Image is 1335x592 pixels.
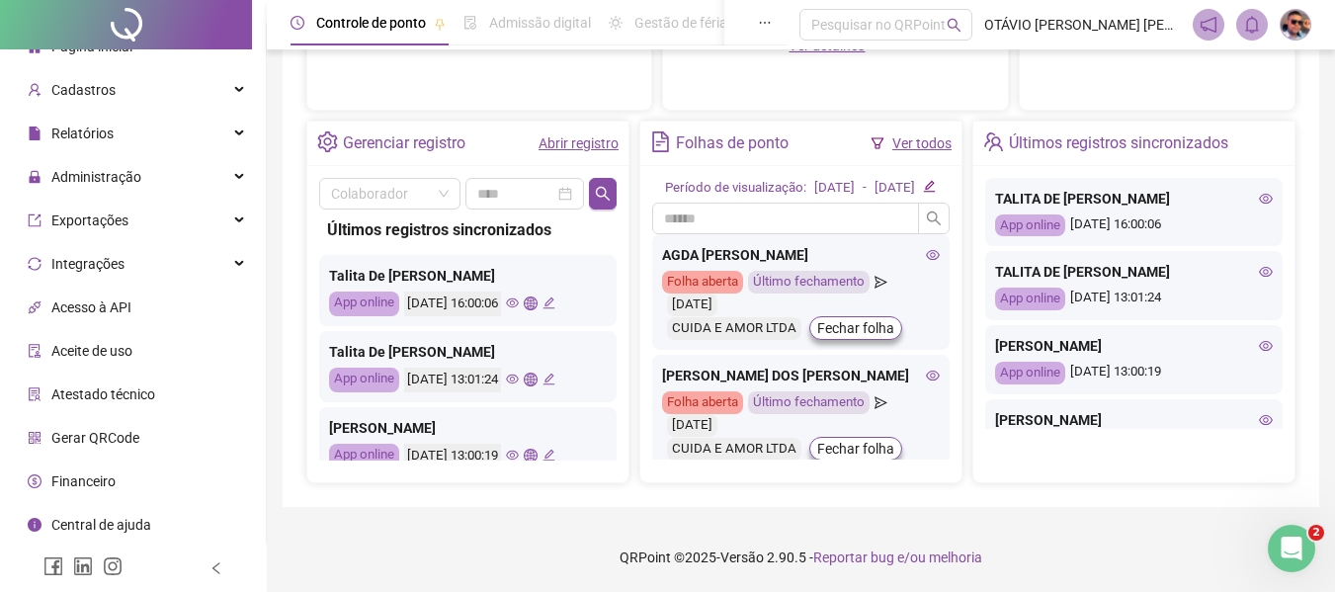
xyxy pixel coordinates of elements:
[28,430,42,444] span: qrcode
[926,211,942,226] span: search
[51,169,141,185] span: Administração
[28,256,42,270] span: sync
[329,265,607,287] div: Talita De [PERSON_NAME]
[926,369,940,382] span: eye
[676,127,789,160] div: Folhas de ponto
[51,430,139,446] span: Gerar QRCode
[667,414,717,437] div: [DATE]
[995,362,1065,384] div: App online
[51,212,128,228] span: Exportações
[103,556,123,576] span: instagram
[1281,10,1310,40] img: 66442
[650,131,671,152] span: file-text
[28,299,42,313] span: api
[463,16,477,30] span: file-done
[28,343,42,357] span: audit
[28,473,42,487] span: dollar
[995,214,1273,237] div: [DATE] 16:00:06
[813,550,982,565] span: Reportar bug e/ou melhoria
[404,444,501,468] div: [DATE] 13:00:19
[51,517,151,533] span: Central de ajuda
[814,178,855,199] div: [DATE]
[51,473,116,489] span: Financeiro
[923,180,936,193] span: edit
[28,212,42,226] span: export
[871,136,884,150] span: filter
[28,169,42,183] span: lock
[316,15,426,31] span: Controle de ponto
[329,292,399,316] div: App online
[343,127,465,160] div: Gerenciar registro
[748,271,870,294] div: Último fechamento
[665,178,806,199] div: Período de visualização:
[758,16,772,30] span: ellipsis
[875,271,887,294] span: send
[995,409,1273,431] div: [PERSON_NAME]
[542,373,555,385] span: edit
[51,343,132,359] span: Aceite de uso
[789,38,881,53] a: Ver detalhes down
[329,341,607,363] div: Talita De [PERSON_NAME]
[28,386,42,400] span: solution
[51,386,155,402] span: Atestado técnico
[667,438,801,461] div: CUIDA E AMOR LTDA
[434,18,446,30] span: pushpin
[875,178,915,199] div: [DATE]
[634,15,734,31] span: Gestão de férias
[329,444,399,468] div: App online
[748,391,870,414] div: Último fechamento
[662,391,743,414] div: Folha aberta
[995,362,1273,384] div: [DATE] 13:00:19
[291,16,304,30] span: clock-circle
[329,417,607,439] div: [PERSON_NAME]
[404,368,501,392] div: [DATE] 13:01:24
[984,14,1181,36] span: OTÁVIO [PERSON_NAME] [PERSON_NAME] DOS [PERSON_NAME]
[926,248,940,262] span: eye
[995,214,1065,237] div: App online
[1268,525,1315,572] iframe: Intercom live chat
[28,82,42,96] span: user-add
[1243,16,1261,34] span: bell
[995,288,1065,310] div: App online
[317,131,338,152] span: setting
[73,556,93,576] span: linkedin
[51,82,116,98] span: Cadastros
[51,299,131,315] span: Acesso à API
[28,517,42,531] span: info-circle
[524,449,537,462] span: global
[595,186,611,202] span: search
[1200,16,1217,34] span: notification
[1259,413,1273,427] span: eye
[51,256,125,272] span: Integrações
[995,261,1273,283] div: TALITA DE [PERSON_NAME]
[524,373,537,385] span: global
[404,292,501,316] div: [DATE] 16:00:06
[789,38,865,53] span: Ver detalhes
[542,449,555,462] span: edit
[875,391,887,414] span: send
[863,178,867,199] div: -
[506,449,519,462] span: eye
[995,288,1273,310] div: [DATE] 13:01:24
[1308,525,1324,541] span: 2
[1009,127,1228,160] div: Últimos registros sincronizados
[995,335,1273,357] div: [PERSON_NAME]
[662,271,743,294] div: Folha aberta
[809,437,902,461] button: Fechar folha
[995,188,1273,210] div: TALITA DE [PERSON_NAME]
[947,18,961,33] span: search
[542,296,555,309] span: edit
[817,317,894,339] span: Fechar folha
[209,561,223,575] span: left
[1259,192,1273,206] span: eye
[539,135,619,151] a: Abrir registro
[662,244,940,266] div: AGDA [PERSON_NAME]
[667,294,717,316] div: [DATE]
[524,296,537,309] span: global
[489,15,591,31] span: Admissão digital
[327,217,609,242] div: Últimos registros sincronizados
[329,368,399,392] div: App online
[892,135,952,151] a: Ver todos
[267,523,1335,592] footer: QRPoint © 2025 - 2.90.5 -
[609,16,623,30] span: sun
